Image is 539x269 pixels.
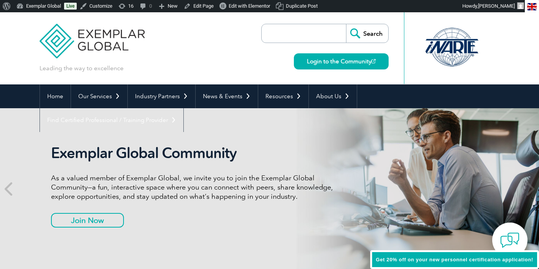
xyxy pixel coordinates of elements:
[51,213,124,228] a: Join Now
[309,84,357,108] a: About Us
[196,84,258,108] a: News & Events
[71,84,127,108] a: Our Services
[258,84,308,108] a: Resources
[478,3,515,9] span: [PERSON_NAME]
[40,108,183,132] a: Find Certified Professional / Training Provider
[527,3,537,10] img: en
[40,12,145,58] img: Exemplar Global
[51,144,339,162] h2: Exemplar Global Community
[294,53,389,69] a: Login to the Community
[229,3,270,9] span: Edit with Elementor
[64,3,77,10] a: Live
[346,24,388,43] input: Search
[371,59,376,63] img: open_square.png
[40,84,71,108] a: Home
[40,64,124,73] p: Leading the way to excellence
[128,84,195,108] a: Industry Partners
[500,231,519,250] img: contact-chat.png
[51,173,339,201] p: As a valued member of Exemplar Global, we invite you to join the Exemplar Global Community—a fun,...
[376,257,533,262] span: Get 20% off on your new personnel certification application!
